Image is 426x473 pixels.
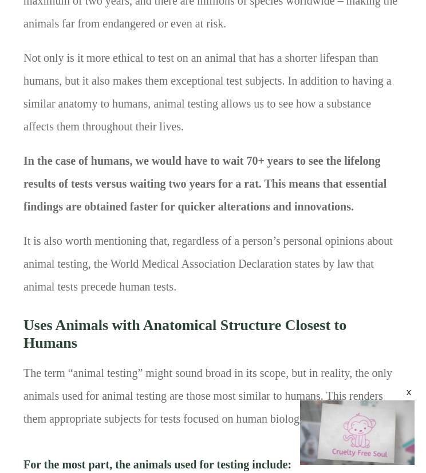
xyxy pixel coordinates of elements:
[23,154,386,213] strong: In the case of humans, we would have to wait 70+ years to see the lifelong results of tests versu...
[23,46,403,149] p: Not only is it more ethical to test on an animal that has a shorter lifespan than humans, but it ...
[404,388,413,397] div: x
[23,458,291,471] span: For the most part, the animals used for testing include:
[23,229,403,307] p: It is also worth mentioning that, regardless of a person’s personal opinions about animal testing...
[23,317,346,351] strong: Uses Animals with Anatomical Structure Closest to Humans
[300,400,415,465] div: Video Player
